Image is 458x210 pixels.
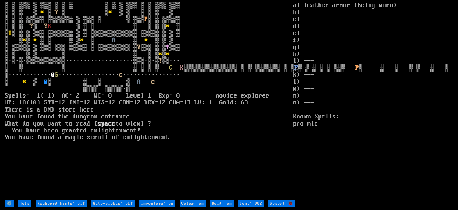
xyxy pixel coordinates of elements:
[159,57,162,64] font: ?
[137,78,141,86] font: A
[180,200,206,207] input: Color: on
[210,200,234,207] input: Bold: on
[98,120,116,127] b: space
[238,200,264,207] input: Font: DOS
[44,23,48,30] font: ?
[166,44,169,51] font: !
[151,78,155,86] font: c
[5,200,14,207] input: ⚙️
[55,71,58,78] font: G
[139,200,175,207] input: Inventory: on
[180,64,184,72] font: K
[293,2,453,200] stats: a) leather armor (being worn) b) --- c) --- d) --- e) --- f) --- g) --- h) --- i) --- j) --- k) -...
[36,200,87,207] input: Keyboard hints: off
[51,71,55,78] font: @
[268,200,295,207] input: Report 🐞
[44,78,48,86] font: @
[169,64,173,72] font: G
[137,44,141,51] font: ?
[119,71,123,78] font: c
[30,23,33,30] font: ?
[18,200,31,207] input: Help
[55,9,58,16] font: ?
[48,23,51,30] font: B
[144,16,148,23] font: P
[112,36,116,44] font: A
[8,30,12,37] font: T
[5,2,293,200] larn: ▒·▒·▒▒▒·▒·▒▒▒·▒·▒·▒·········▒·▒·▒·▒▒▒·▒·▒·▒▒▒·▒▒▒ ▒·▒·▒···▒· ·▒· ·▒···········▒ ··▒·▒···▒·▒·▒···▒...
[91,200,135,207] input: Auto-pickup: off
